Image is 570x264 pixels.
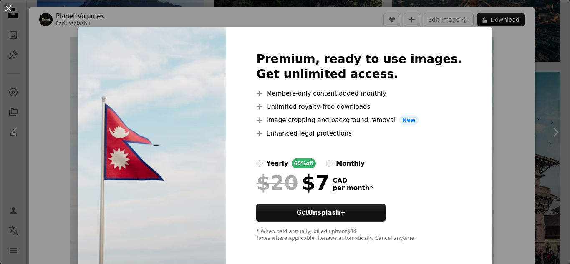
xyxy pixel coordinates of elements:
[326,160,333,167] input: monthly
[256,52,462,82] h2: Premium, ready to use images. Get unlimited access.
[256,229,462,242] div: * When paid annually, billed upfront $84 Taxes where applicable. Renews automatically. Cancel any...
[256,128,462,138] li: Enhanced legal protections
[266,158,288,168] div: yearly
[256,172,298,194] span: $20
[308,209,346,216] strong: Unsplash+
[333,184,373,192] span: per month *
[336,158,365,168] div: monthly
[256,172,329,194] div: $7
[399,115,419,125] span: New
[256,88,462,98] li: Members-only content added monthly
[256,102,462,112] li: Unlimited royalty-free downloads
[333,177,373,184] span: CAD
[256,160,263,167] input: yearly65%off
[256,204,386,222] button: GetUnsplash+
[256,115,462,125] li: Image cropping and background removal
[292,158,316,168] div: 65% off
